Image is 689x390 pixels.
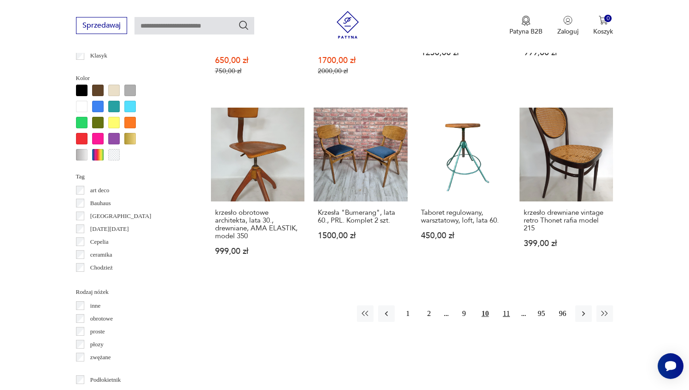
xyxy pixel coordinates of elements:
button: 9 [455,305,472,322]
p: Zaloguj [557,27,578,36]
img: Ikonka użytkownika [563,16,572,25]
p: art deco [90,185,110,195]
img: Patyna - sklep z meblami i dekoracjami vintage [334,11,362,39]
img: Ikona koszyka [599,16,608,25]
p: 999,00 zł [524,49,609,57]
p: płozy [90,339,104,350]
p: 1700,00 zł [318,57,403,64]
p: 999,00 zł [215,247,300,255]
p: Kolor [76,73,189,83]
p: inne [90,301,100,311]
button: 2 [420,305,437,322]
p: Cepelia [90,237,109,247]
p: 450,00 zł [421,232,506,240]
button: Sprzedawaj [76,17,127,34]
button: 96 [554,305,571,322]
a: Sprzedawaj [76,23,127,29]
iframe: Smartsupp widget button [658,353,683,379]
button: 0Koszyk [593,16,613,36]
a: Taboret regulowany, warsztatowy, loft, lata 60.Taboret regulowany, warsztatowy, loft, lata 60.450... [417,108,510,273]
p: 1250,00 zł [421,49,506,57]
a: Ikona medaluPatyna B2B [509,16,543,36]
p: Rodzaj nóżek [76,287,189,297]
p: [DATE][DATE] [90,224,129,234]
a: krzesło obrotowe architekta, lata 30., drewniane, AMA ELASTIK, model 350krzesło obrotowe architek... [211,108,304,273]
a: Krzesła "Bumerang", lata 60., PRL. Komplet 2 szt.Krzesła "Bumerang", lata 60., PRL. Komplet 2 szt... [314,108,407,273]
button: Szukaj [238,20,249,31]
p: proste [90,327,105,337]
p: obrotowe [90,314,113,324]
p: Koszyk [593,27,613,36]
p: [GEOGRAPHIC_DATA] [90,211,152,221]
p: zwężane [90,352,111,362]
button: 10 [477,305,493,322]
p: Ćmielów [90,275,112,286]
p: 750,00 zł [215,67,300,75]
p: ceramika [90,250,112,260]
p: 399,00 zł [524,240,609,247]
button: Patyna B2B [509,16,543,36]
button: 95 [533,305,549,322]
p: Bauhaus [90,198,111,208]
p: 2000,00 zł [318,67,403,75]
p: Chodzież [90,263,113,273]
p: Patyna B2B [509,27,543,36]
div: 0 [604,15,612,23]
button: 1 [399,305,416,322]
h3: krzesło drewniane vintage retro Thonet rafia model 215 [524,209,609,232]
p: 1500,00 zł [318,232,403,240]
h3: krzesło obrotowe architekta, lata 30., drewniane, AMA ELASTIK, model 350 [215,209,300,240]
button: Zaloguj [557,16,578,36]
p: Podłokietnik [90,375,121,385]
p: 650,00 zł [215,57,300,64]
a: krzesło drewniane vintage retro Thonet rafia model 215krzesło drewniane vintage retro Thonet rafi... [520,108,613,273]
p: Tag [76,172,189,182]
button: 11 [498,305,514,322]
p: Klasyk [90,51,107,61]
h3: Krzesła "Bumerang", lata 60., PRL. Komplet 2 szt. [318,209,403,224]
h3: Taboret regulowany, warsztatowy, loft, lata 60. [421,209,506,224]
img: Ikona medalu [521,16,531,26]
